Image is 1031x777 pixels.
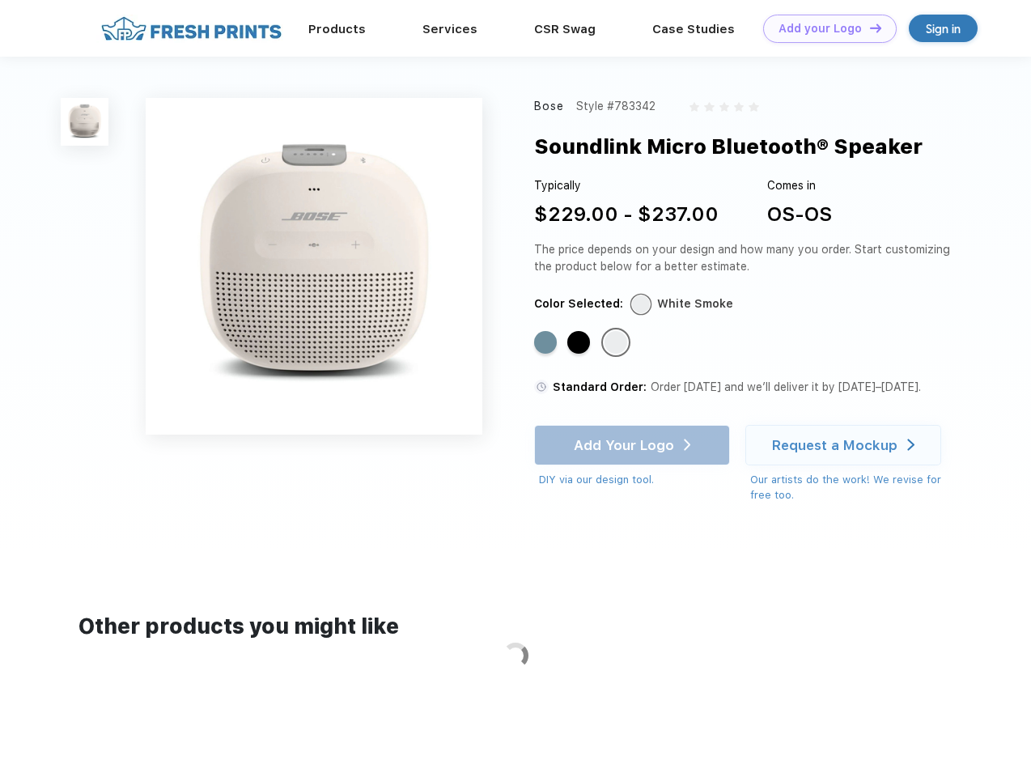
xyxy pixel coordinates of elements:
[749,102,758,112] img: gray_star.svg
[767,177,832,194] div: Comes in
[734,102,744,112] img: gray_star.svg
[539,472,730,488] div: DIY via our design tool.
[534,200,719,229] div: $229.00 - $237.00
[553,380,647,393] span: Standard Order:
[534,380,549,394] img: standard order
[534,177,719,194] div: Typically
[772,437,897,453] div: Request a Mockup
[657,295,733,312] div: White Smoke
[767,200,832,229] div: OS-OS
[61,98,108,146] img: func=resize&h=100
[907,439,914,451] img: white arrow
[909,15,978,42] a: Sign in
[146,98,482,435] img: func=resize&h=640
[719,102,729,112] img: gray_star.svg
[926,19,961,38] div: Sign in
[576,98,656,115] div: Style #783342
[870,23,881,32] img: DT
[567,331,590,354] div: Black
[534,131,923,162] div: Soundlink Micro Bluetooth® Speaker
[534,331,557,354] div: Stone Blue
[78,611,952,643] div: Other products you might like
[689,102,699,112] img: gray_star.svg
[534,22,596,36] a: CSR Swag
[704,102,714,112] img: gray_star.svg
[534,295,623,312] div: Color Selected:
[422,22,477,36] a: Services
[534,98,565,115] div: Bose
[96,15,286,43] img: fo%20logo%202.webp
[534,241,957,275] div: The price depends on your design and how many you order. Start customizing the product below for ...
[651,380,921,393] span: Order [DATE] and we’ll deliver it by [DATE]–[DATE].
[308,22,366,36] a: Products
[779,22,862,36] div: Add your Logo
[605,331,627,354] div: White Smoke
[750,472,957,503] div: Our artists do the work! We revise for free too.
